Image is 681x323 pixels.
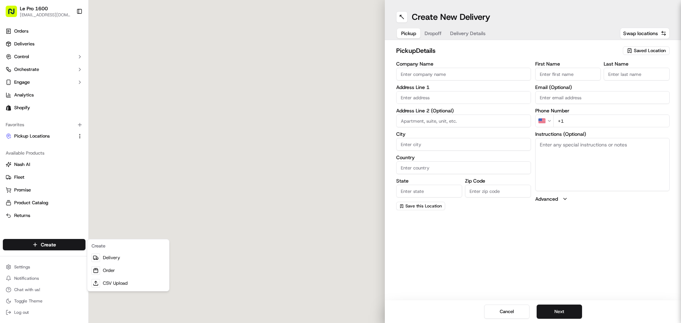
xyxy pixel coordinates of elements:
span: [PERSON_NAME] [22,110,57,116]
span: Toggle Theme [14,298,43,304]
input: Enter email address [535,91,670,104]
label: City [396,132,531,137]
div: We're available if you need us! [32,75,98,80]
span: Settings [14,264,30,270]
img: Nash [7,7,21,21]
span: 14 avr. [63,129,77,135]
input: Enter phone number [553,115,670,127]
a: Powered byPylon [50,176,86,181]
span: • [59,129,61,135]
span: Le Pro 1600 [20,5,48,12]
span: [EMAIL_ADDRESS][DOMAIN_NAME] [20,12,71,18]
span: Control [14,54,29,60]
span: Create [41,241,56,248]
label: First Name [535,61,601,66]
span: Notifications [14,275,39,281]
input: Enter country [396,161,531,174]
input: Apartment, suite, unit, etc. [396,115,531,127]
span: Pickup [401,30,416,37]
span: Nash AI [14,161,30,168]
img: 1736555255976-a54dd68f-1ca7-489b-9aae-adbdc363a1c4 [14,110,20,116]
span: Delivery Details [450,30,486,37]
div: Start new chat [32,68,116,75]
span: Log out [14,310,29,315]
input: Enter city [396,138,531,151]
span: Analytics [14,92,34,98]
a: Delivery [89,251,168,264]
input: Enter state [396,185,462,197]
label: Address Line 2 (Optional) [396,108,531,113]
h2: pickup Details [396,46,619,56]
input: Enter zip code [465,185,531,197]
label: Company Name [396,61,531,66]
label: Instructions (Optional) [535,132,670,137]
span: Engage [14,79,30,85]
input: Got a question? Start typing here... [18,46,128,53]
span: Saved Location [634,48,666,54]
label: Last Name [604,61,670,66]
span: Deliveries [14,41,34,47]
button: Next [537,305,582,319]
span: Pylon [71,176,86,181]
label: Address Line 1 [396,85,531,90]
span: Knowledge Base [14,158,54,166]
label: Email (Optional) [535,85,670,90]
span: Pickup Locations [14,133,50,139]
span: Swap locations [623,30,658,37]
span: Fleet [14,174,24,180]
a: 💻API Documentation [57,156,117,168]
img: 1756434665150-4e636765-6d04-44f2-b13a-1d7bbed723a0 [15,68,28,80]
span: Dropoff [425,30,442,37]
button: See all [110,91,129,99]
label: Country [396,155,531,160]
div: Favorites [3,119,85,130]
span: Product Catalog [14,200,48,206]
button: Start new chat [121,70,129,78]
div: 📗 [7,159,13,165]
img: Masood Aslam [7,122,18,134]
p: Welcome 👋 [7,28,129,40]
span: Promise [14,187,31,193]
span: [PERSON_NAME] [22,129,57,135]
a: CSV Upload [89,277,168,290]
span: Orders [14,28,28,34]
span: Orchestrate [14,66,39,73]
span: Shopify [14,105,30,111]
label: Phone Number [535,108,670,113]
div: Past conversations [7,92,48,98]
img: Joseph V. [7,103,18,115]
span: • [59,110,61,116]
a: Order [89,264,168,277]
button: Cancel [484,305,530,319]
span: Chat with us! [14,287,40,293]
div: 💻 [60,159,66,165]
input: Enter address [396,91,531,104]
span: Save this Location [405,203,442,209]
img: 1736555255976-a54dd68f-1ca7-489b-9aae-adbdc363a1c4 [14,129,20,135]
input: Enter first name [535,68,601,80]
h1: Create New Delivery [412,11,490,23]
img: 1736555255976-a54dd68f-1ca7-489b-9aae-adbdc363a1c4 [7,68,20,80]
div: Create [89,241,168,251]
input: Enter company name [396,68,531,80]
label: Advanced [535,195,558,202]
img: Shopify logo [6,105,11,111]
span: [DATE] [63,110,77,116]
span: Returns [14,212,30,219]
label: Zip Code [465,178,531,183]
a: 📗Knowledge Base [4,156,57,168]
input: Enter last name [604,68,670,80]
label: State [396,178,462,183]
div: Available Products [3,147,85,159]
span: API Documentation [67,158,114,166]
